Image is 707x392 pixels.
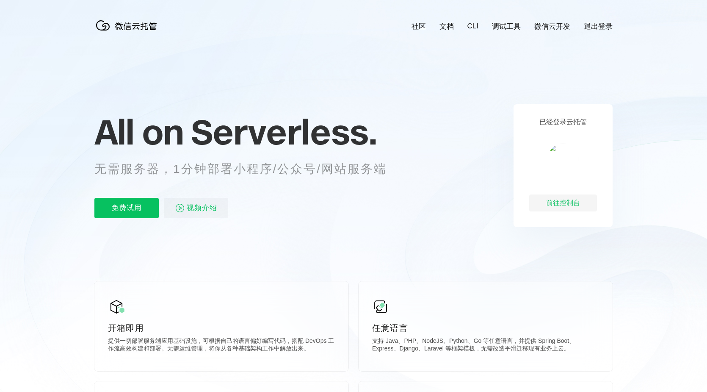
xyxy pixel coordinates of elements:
p: 提供一切部署服务端应用基础设施，可根据自己的语言偏好编写代码，搭配 DevOps 工作流高效构建和部署。无需运维管理，将你从各种基础架构工作中解放出来。 [108,337,335,354]
p: 无需服务器，1分钟部署小程序/公众号/网站服务端 [94,161,403,178]
a: 微信云托管 [94,28,162,35]
span: 视频介绍 [187,198,217,218]
p: 任意语言 [372,322,599,334]
a: 社区 [411,22,426,31]
p: 支持 Java、PHP、NodeJS、Python、Go 等任意语言，并提供 Spring Boot、Express、Django、Laravel 等框架模板，无需改造平滑迁移现有业务上云。 [372,337,599,354]
span: All on [94,111,183,153]
img: video_play.svg [175,203,185,213]
a: 微信云开发 [534,22,570,31]
img: 微信云托管 [94,17,162,34]
a: 退出登录 [584,22,613,31]
a: CLI [467,22,478,31]
p: 开箱即用 [108,322,335,334]
p: 已经登录云托管 [539,118,587,127]
p: 免费试用 [94,198,159,218]
span: Serverless. [191,111,377,153]
a: 文档 [439,22,454,31]
a: 调试工具 [492,22,521,31]
div: 前往控制台 [529,195,597,211]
